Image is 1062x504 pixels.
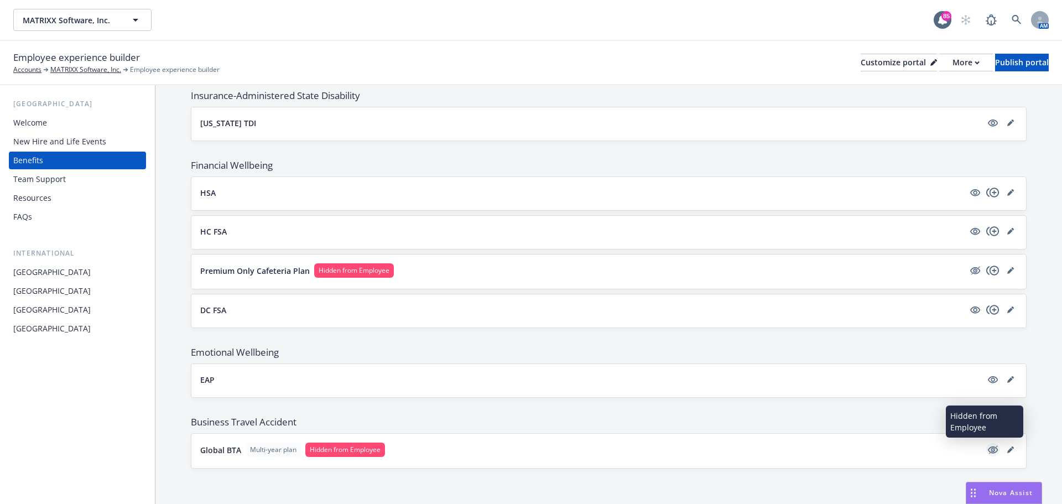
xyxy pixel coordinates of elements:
[861,54,937,71] button: Customize portal
[9,189,146,207] a: Resources
[952,54,980,71] div: More
[9,114,146,132] a: Welcome
[13,114,47,132] div: Welcome
[13,282,91,300] div: [GEOGRAPHIC_DATA]
[200,263,964,278] button: Premium Only Cafeteria PlanHidden from Employee
[13,152,43,169] div: Benefits
[9,133,146,150] a: New Hire and Life Events
[200,304,226,316] p: DC FSA
[200,187,216,199] p: HSA
[9,98,146,110] div: [GEOGRAPHIC_DATA]
[1004,116,1017,129] a: editPencil
[200,374,215,386] p: EAP
[986,264,999,277] a: copyPlus
[200,374,982,386] button: EAP
[9,263,146,281] a: [GEOGRAPHIC_DATA]
[13,263,91,281] div: [GEOGRAPHIC_DATA]
[200,226,964,237] button: HC FSA
[130,65,220,75] span: Employee experience builder
[1006,9,1028,31] a: Search
[9,152,146,169] a: Benefits
[986,225,999,238] a: copyPlus
[986,373,999,386] a: visible
[966,482,980,503] div: Drag to move
[13,170,66,188] div: Team Support
[200,117,982,129] button: [US_STATE] TDI
[939,54,993,71] button: More
[13,9,152,31] button: MATRIXX Software, Inc.
[955,9,977,31] a: Start snowing
[200,444,241,456] p: Global BTA
[200,226,227,237] p: HC FSA
[13,133,106,150] div: New Hire and Life Events
[986,303,999,316] a: copyPlus
[1004,264,1017,277] a: editPencil
[13,189,51,207] div: Resources
[980,9,1002,31] a: Report a Bug
[1004,225,1017,238] a: editPencil
[9,170,146,188] a: Team Support
[50,65,121,75] a: MATRIXX Software, Inc.
[986,116,999,129] a: visible
[191,159,1027,172] span: Financial Wellbeing
[1004,186,1017,199] a: editPencil
[200,265,310,277] p: Premium Only Cafeteria Plan
[200,304,964,316] button: DC FSA
[969,186,982,199] a: visible
[310,445,381,455] span: Hidden from Employee
[9,320,146,337] a: [GEOGRAPHIC_DATA]
[200,117,256,129] p: [US_STATE] TDI
[13,320,91,337] div: [GEOGRAPHIC_DATA]
[969,264,982,277] a: hidden
[9,282,146,300] a: [GEOGRAPHIC_DATA]
[13,208,32,226] div: FAQs
[23,14,118,26] span: MATRIXX Software, Inc.
[986,186,999,199] a: copyPlus
[191,89,1027,102] span: Insurance-Administered State Disability
[9,208,146,226] a: FAQs
[9,301,146,319] a: [GEOGRAPHIC_DATA]
[191,415,1027,429] span: Business Travel Accident
[966,482,1042,504] button: Nova Assist
[941,11,951,21] div: 85
[1004,443,1017,456] a: editPencil
[319,266,389,276] span: Hidden from Employee
[13,50,140,65] span: Employee experience builder
[200,187,964,199] button: HSA
[969,303,982,316] a: visible
[969,225,982,238] a: visible
[250,445,296,455] span: Multi-year plan
[989,488,1033,497] span: Nova Assist
[13,65,41,75] a: Accounts
[1004,303,1017,316] a: editPencil
[986,443,999,456] a: hidden
[9,248,146,259] div: International
[1004,373,1017,386] a: editPencil
[191,346,1027,359] span: Emotional Wellbeing
[995,54,1049,71] button: Publish portal
[13,301,91,319] div: [GEOGRAPHIC_DATA]
[200,443,982,457] button: Global BTAMulti-year planHidden from Employee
